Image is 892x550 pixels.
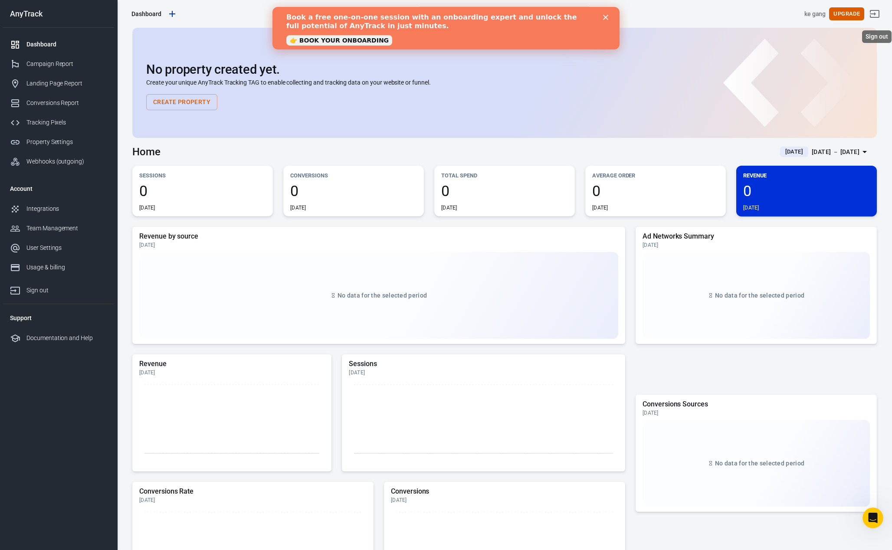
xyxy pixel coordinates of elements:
div: [DATE] [349,369,618,376]
div: Account id: NxjeibZP [804,10,826,19]
span: 0 [743,183,870,198]
div: Close [331,8,339,13]
div: Webhooks (outgoing) [26,157,107,166]
h5: Revenue [139,360,325,368]
div: [DATE] [139,497,367,504]
span: [DATE] [782,147,807,156]
span: No data for the selected period [715,292,804,299]
a: Team Management [3,219,114,238]
div: Documentation and Help [26,334,107,343]
h5: Conversions Rate [139,487,367,496]
div: [DATE] [643,242,870,249]
p: Conversions [290,171,417,180]
span: 0 [441,183,568,198]
div: [DATE] － [DATE] [812,147,859,157]
a: Landing Page Report [3,74,114,93]
li: Account [3,178,114,199]
h5: Conversions Sources [643,400,870,409]
div: Conversions Report [26,98,107,108]
p: Total Spend [441,171,568,180]
a: User Settings [3,238,114,258]
p: Sessions [139,171,266,180]
div: AnyTrack [3,10,114,18]
a: Sign out [864,3,885,24]
div: [DATE] [643,409,870,416]
iframe: Intercom live chat banner [272,7,620,49]
div: Usage & billing [26,263,107,272]
h5: Conversions [391,487,618,496]
a: Property Settings [3,132,114,152]
div: Sign out [862,30,892,43]
a: Dashboard [3,35,114,54]
div: [DATE] [391,497,618,504]
span: 0 [290,183,417,198]
p: Create your unique AnyTrack Tracking TAG to enable collecting and tracking data on your website o... [146,78,863,87]
div: Integrations [26,204,107,213]
li: Support [3,308,114,328]
h5: Sessions [349,360,618,368]
h3: Home [132,146,161,158]
p: Average Order [592,171,719,180]
div: [DATE] [139,369,325,376]
div: User Settings [26,243,107,252]
a: Campaign Report [3,54,114,74]
button: [DATE][DATE] － [DATE] [773,145,877,159]
div: Campaign Report [26,59,107,69]
a: Conversions Report [3,93,114,113]
div: [DATE] [743,204,759,211]
a: Tracking Pixels [3,113,114,132]
h5: Ad Networks Summary [643,232,870,241]
span: No data for the selected period [715,460,804,467]
div: Property Settings [26,137,107,147]
a: Usage & billing [3,258,114,277]
div: [DATE] [139,242,618,249]
iframe: Intercom live chat [862,507,883,528]
a: Create new property [165,7,180,21]
p: Revenue [743,171,870,180]
a: Integrations [3,199,114,219]
div: Team Management [26,224,107,233]
h2: No property created yet. [146,62,863,76]
div: Dashboard [26,40,107,49]
button: Create Property [146,94,217,110]
h5: Revenue by source [139,232,618,241]
div: Sign out [26,286,107,295]
a: Sign out [3,277,114,300]
span: 0 [592,183,719,198]
div: Landing Page Report [26,79,107,88]
span: No data for the selected period [338,292,427,299]
button: Upgrade [829,7,864,21]
a: Webhooks (outgoing) [3,152,114,171]
div: Tracking Pixels [26,118,107,127]
span: 0 [139,183,266,198]
button: Find anything...⌘ + K [418,7,591,21]
div: Dashboard [131,10,161,18]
